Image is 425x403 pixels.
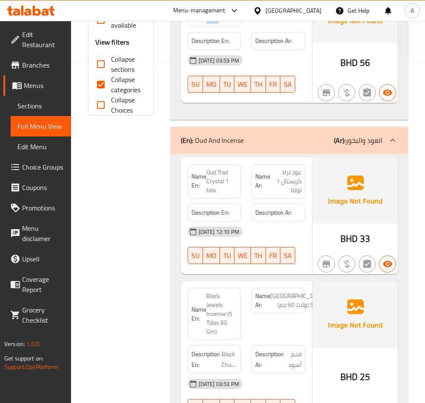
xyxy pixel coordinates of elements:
button: WE [234,247,251,264]
span: WE [238,250,248,262]
span: Choice Groups [22,162,64,172]
span: Promotions [22,203,64,213]
button: FR [266,76,280,93]
div: Menu-management [173,6,225,16]
span: Collapse sections [111,54,140,74]
button: FR [266,247,280,264]
button: SA [280,247,295,264]
span: WE [238,78,248,91]
span: Sections [17,101,64,111]
span: ب[GEOGRAPHIC_DATA] أسود (5 تولات 60 جم) [270,292,330,309]
span: SU [191,78,200,91]
span: TU [223,250,231,262]
span: TH [254,250,262,262]
span: MO [206,78,217,91]
span: Black Jewels Incense (5 Tolas 60 Gm) [206,292,238,336]
a: Full Menu View [11,116,71,136]
span: Not available [111,10,140,30]
b: (Ar): [334,134,345,147]
a: Coverage Report [3,269,71,300]
span: Branches [22,60,64,70]
button: TH [251,76,266,93]
span: BHD [340,230,358,247]
div: (En): Oud And Incense(Ar):العود والبخور [171,127,408,154]
button: TU [220,76,234,93]
img: Ae5nvW7+0k+MAAAAAElFTkSuQmCC [313,157,398,224]
strong: Name Ar: [255,292,270,309]
a: Branches [3,55,71,75]
button: Purchased item [338,84,355,101]
span: 33 [360,230,370,247]
h3: View filters [95,37,130,47]
strong: Name Ar: [255,172,270,190]
button: TH [251,247,266,264]
b: (En): [181,134,193,147]
button: MO [203,247,220,264]
span: SA [284,78,292,91]
span: Menu disclaimer [22,223,64,244]
span: MO [206,250,217,262]
span: Upsell [22,254,64,264]
span: Version: [4,338,25,349]
button: SU [188,76,203,93]
button: MO [203,76,220,93]
span: Collapse categories [111,74,140,95]
span: [DATE] 12:10 PM [195,228,242,236]
p: العود والبخور [334,135,382,145]
span: فحم أسود [285,349,302,370]
a: Menus [3,75,71,96]
strong: Name En: [191,305,206,323]
img: Ae5nvW7+0k+MAAAAAElFTkSuQmCC [313,281,398,347]
button: Not branch specific item [318,84,335,101]
span: TU [223,78,231,91]
a: Choice Groups [3,157,71,177]
span: Oud Trad Crystal 1 tola [206,168,238,195]
a: Edit Restaurant [3,24,71,55]
span: [DATE] 03:53 PM [195,380,242,388]
span: Get support on: [4,353,43,364]
strong: Description Ar: [255,207,292,218]
span: BHD [340,369,358,385]
strong: Description En: [191,36,229,46]
span: 25 [360,369,370,385]
span: 1.0.0 [26,338,40,349]
button: SA [280,76,295,93]
p: Oud And Incense [181,135,244,145]
span: BHD [340,54,358,71]
span: Full Menu View [17,121,64,131]
a: Menu disclaimer [3,218,71,249]
span: TH [254,78,262,91]
button: Purchased item [338,255,355,272]
div: [GEOGRAPHIC_DATA] [265,6,322,15]
button: WE [234,76,251,93]
span: Coupons [22,182,64,193]
span: Edit Restaurant [22,29,64,50]
span: [DATE] 03:53 PM [195,57,242,65]
button: Not branch specific item [318,255,335,272]
button: Available [379,255,396,272]
span: Menus [24,80,64,91]
a: Sections [11,96,71,116]
strong: Description Ar: [255,349,284,370]
button: TU [220,247,234,264]
span: عود تراد كريستال 1 تولة [270,168,302,195]
span: Collapse Choices [111,95,140,115]
button: SU [188,247,203,264]
span: A [411,6,414,15]
strong: Description Ar: [255,36,292,46]
a: Edit Menu [11,136,71,157]
span: Black Charcoal [222,349,238,370]
span: SA [284,250,292,262]
a: Promotions [3,198,71,218]
span: 56 [360,54,370,71]
span: FR [269,78,277,91]
strong: Description En: [191,207,229,218]
span: Edit Menu [17,142,64,152]
span: FR [269,250,277,262]
button: Not has choices [359,84,376,101]
button: Not has choices [359,255,376,272]
a: Grocery Checklist [3,300,71,330]
a: Upsell [3,249,71,269]
span: Grocery Checklist [22,305,64,325]
span: Coverage Report [22,274,64,295]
